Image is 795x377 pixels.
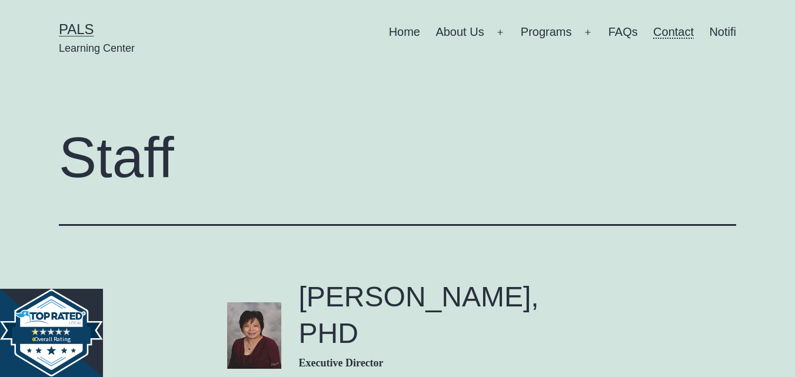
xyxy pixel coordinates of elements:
a: PALS [59,21,94,37]
tspan: 0 [32,335,36,343]
h2: [PERSON_NAME], PHD [299,279,568,352]
p: Learning Center [59,41,135,56]
a: Home [381,18,428,47]
a: Programs [513,18,580,47]
strong: Executive Director [299,357,384,369]
text: Overall Rating [32,335,71,343]
a: Notifi [701,18,744,47]
nav: Primary menu [389,18,736,47]
img: Ruth [227,302,281,369]
a: About Us [428,18,492,47]
a: FAQs [601,18,646,47]
a: Contact [646,18,701,47]
h1: Staff [59,126,736,189]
